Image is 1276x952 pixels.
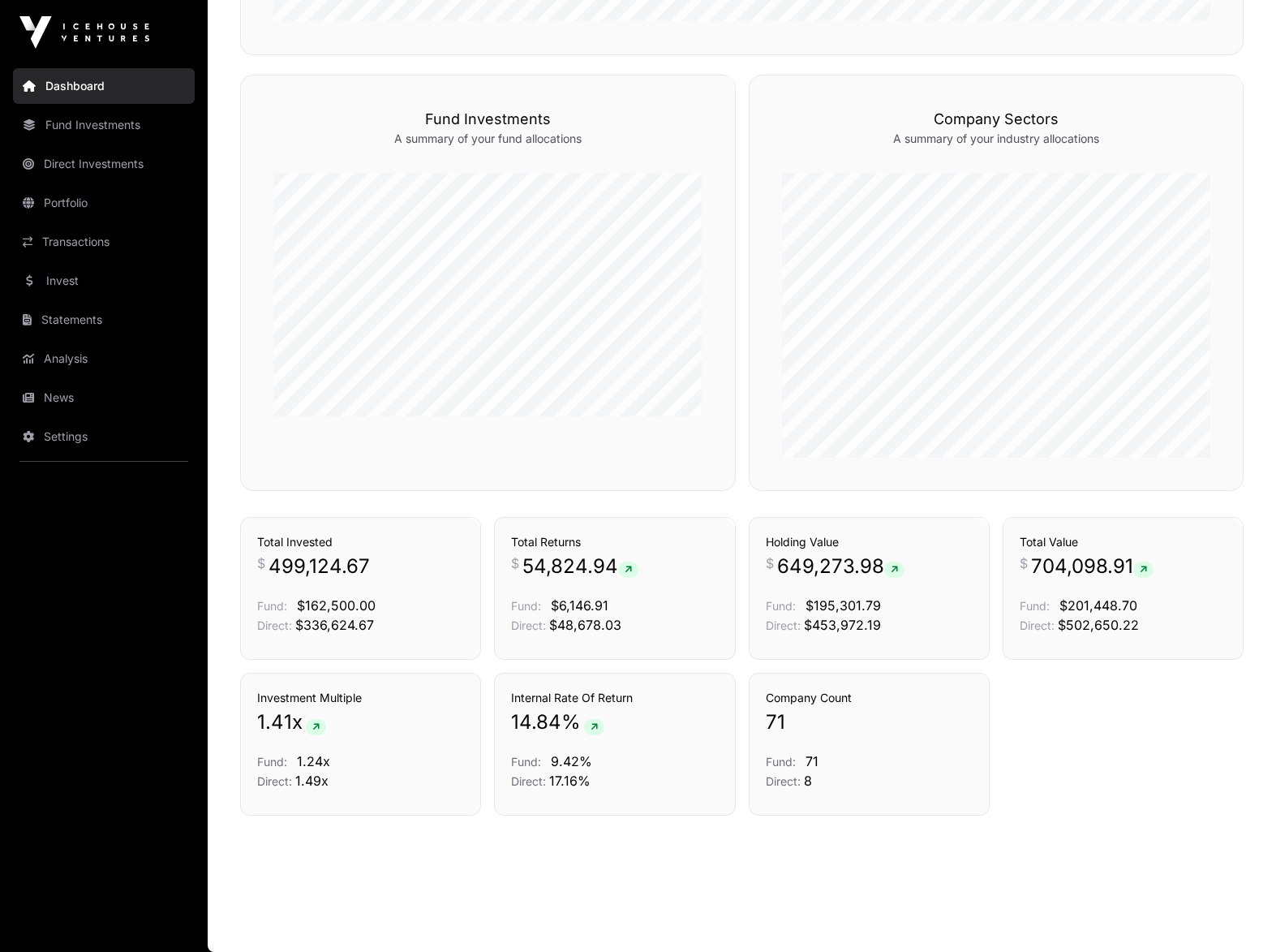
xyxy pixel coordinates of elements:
[804,617,881,633] span: $453,972.19
[561,709,581,735] span: %
[1059,597,1137,614] span: $201,448.70
[511,618,546,632] span: Direct:
[766,709,785,735] span: 71
[295,773,329,789] span: 1.49x
[511,755,541,769] span: Fund:
[13,302,195,338] a: Statements
[511,534,718,550] h3: Total Returns
[13,263,195,299] a: Invest
[551,753,592,769] span: 9.42%
[13,419,195,454] a: Settings
[273,131,702,147] p: A summary of your fund allocations
[19,16,149,49] img: Icehouse Ventures Logo
[522,554,638,579] span: 54,824.94
[257,774,292,788] span: Direct:
[257,690,464,706] h3: Investment Multiple
[297,753,330,769] span: 1.24x
[1020,599,1050,613] span: Fund:
[766,755,796,769] span: Fund:
[549,773,591,789] span: 17.16%
[13,185,195,221] a: Portfolio
[13,341,195,377] a: Analysis
[766,534,973,550] h3: Holding Value
[766,599,796,613] span: Fund:
[257,709,292,735] span: 1.41
[1195,874,1276,952] iframe: Chat Widget
[13,107,195,143] a: Fund Investments
[13,68,195,104] a: Dashboard
[269,554,370,579] span: 499,124.67
[511,690,718,706] h3: Internal Rate Of Return
[806,753,818,769] span: 71
[766,554,774,573] span: $
[257,618,292,632] span: Direct:
[766,690,973,706] h3: Company Count
[782,131,1211,147] p: A summary of your industry allocations
[273,108,702,131] h3: Fund Investments
[297,597,376,614] span: $162,500.00
[782,108,1211,131] h3: Company Sectors
[1058,617,1139,633] span: $502,650.22
[804,773,812,789] span: 8
[549,617,621,633] span: $48,678.03
[257,554,265,573] span: $
[292,709,303,735] span: x
[257,534,464,550] h3: Total Invested
[13,224,195,260] a: Transactions
[257,755,287,769] span: Fund:
[1020,534,1227,550] h3: Total Value
[777,554,904,579] span: 649,273.98
[1031,554,1154,579] span: 704,098.91
[511,774,546,788] span: Direct:
[257,599,287,613] span: Fund:
[1020,618,1055,632] span: Direct:
[295,617,374,633] span: $336,624.67
[766,774,801,788] span: Direct:
[511,599,541,613] span: Fund:
[511,709,561,735] span: 14.84
[511,554,519,573] span: $
[551,597,608,614] span: $6,146.91
[1020,554,1028,573] span: $
[806,597,881,614] span: $195,301.79
[13,146,195,182] a: Direct Investments
[13,380,195,416] a: News
[766,618,801,632] span: Direct:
